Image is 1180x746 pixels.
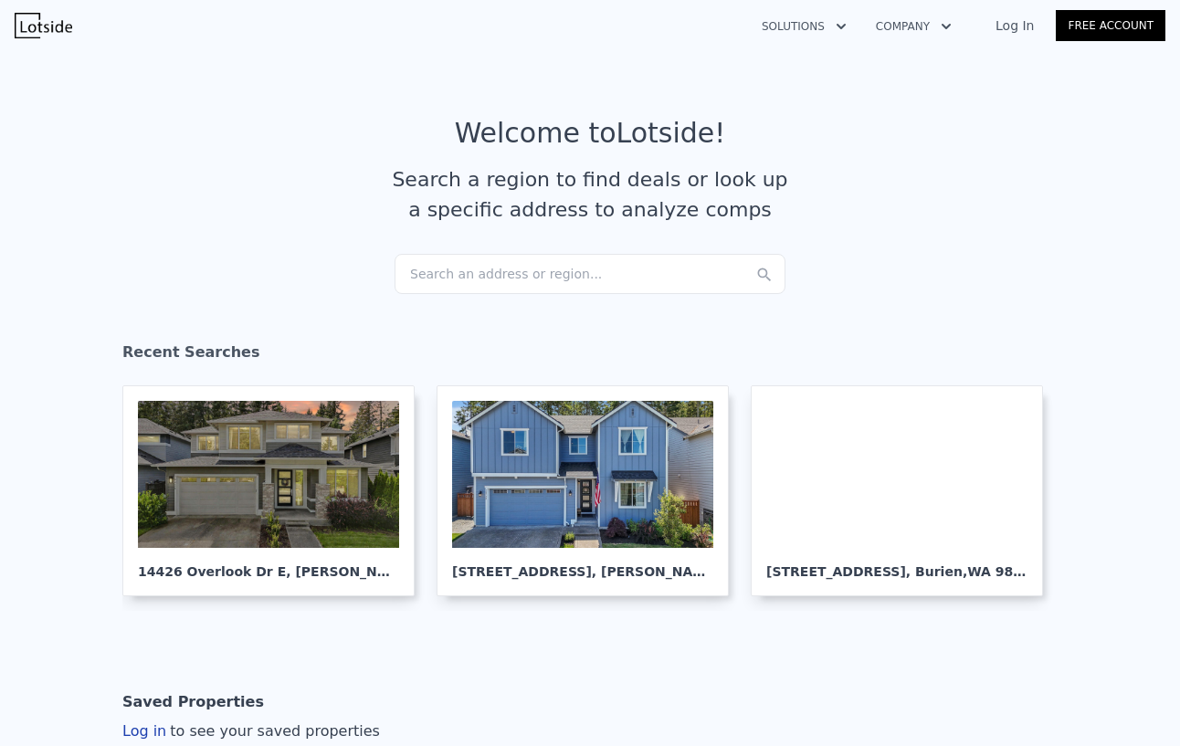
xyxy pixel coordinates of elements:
div: Saved Properties [122,684,264,720]
div: [STREET_ADDRESS] , [PERSON_NAME][GEOGRAPHIC_DATA] [452,548,713,581]
div: 14426 Overlook Dr E , [PERSON_NAME][GEOGRAPHIC_DATA] [138,548,399,581]
div: Search an address or region... [395,254,785,294]
img: Lotside [15,13,72,38]
span: to see your saved properties [166,722,380,740]
div: [STREET_ADDRESS] , Burien [766,548,1027,581]
a: [STREET_ADDRESS], [PERSON_NAME][GEOGRAPHIC_DATA] [437,385,743,596]
div: Log in [122,720,380,742]
a: Log In [974,16,1056,35]
a: [STREET_ADDRESS], Burien,WA 98148 [751,385,1058,596]
a: Free Account [1056,10,1165,41]
div: Recent Searches [122,327,1058,385]
div: Welcome to Lotside ! [455,117,726,150]
div: Search a region to find deals or look up a specific address to analyze comps [385,164,795,225]
button: Company [861,10,966,43]
span: , WA 98148 [963,564,1040,579]
button: Solutions [747,10,861,43]
a: 14426 Overlook Dr E, [PERSON_NAME][GEOGRAPHIC_DATA] [122,385,429,596]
